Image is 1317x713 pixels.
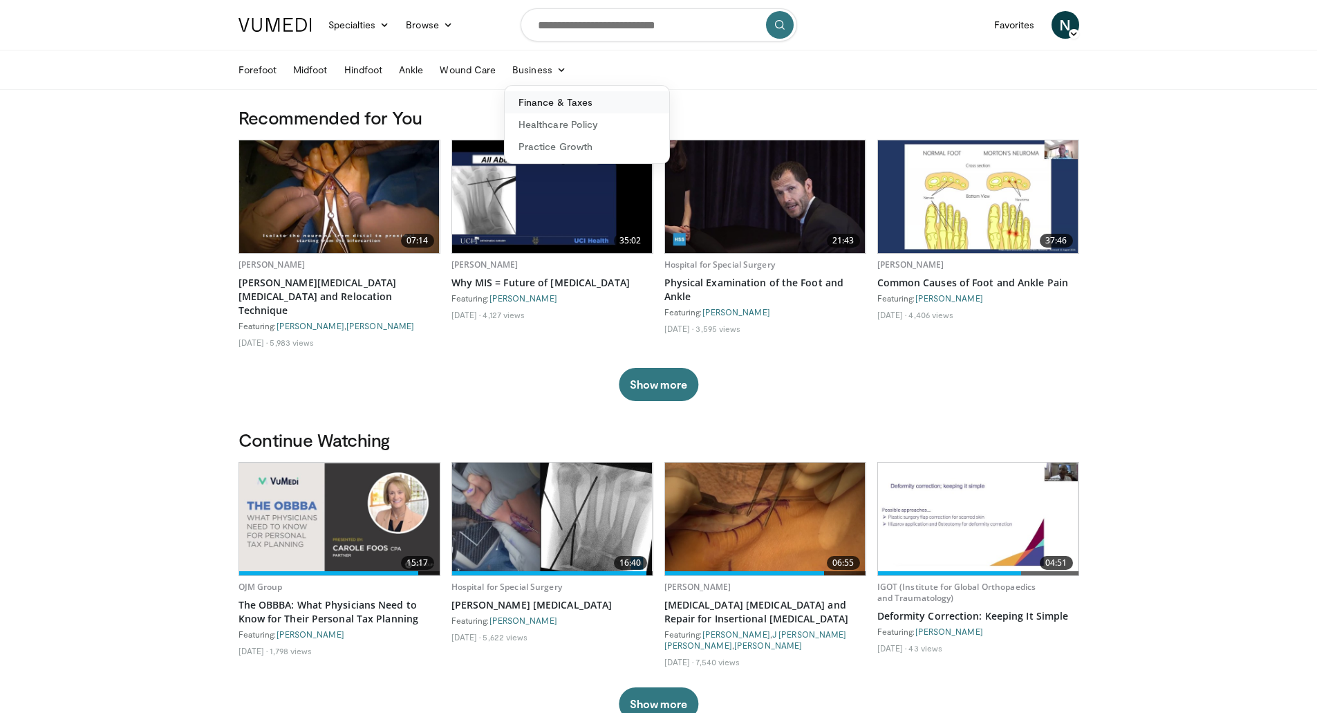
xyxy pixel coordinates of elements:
a: [PERSON_NAME] [MEDICAL_DATA] [451,598,653,612]
h3: Continue Watching [239,429,1079,451]
a: [PERSON_NAME] [489,615,557,625]
button: Show more [619,368,698,401]
a: Hospital for Special Surgery [664,259,775,270]
a: [PERSON_NAME][MEDICAL_DATA] [MEDICAL_DATA] and Relocation Technique [239,276,440,317]
a: [MEDICAL_DATA] [MEDICAL_DATA] and Repair for Insertional [MEDICAL_DATA] [664,598,866,626]
a: Common Causes of Foot and Ankle Pain [877,276,1079,290]
a: IGOT (Institute for Global Orthopaedics and Traumatology) [877,581,1036,604]
a: [PERSON_NAME] [346,321,414,331]
a: N [1052,11,1079,39]
li: 4,406 views [908,309,953,320]
a: Ankle [391,56,431,84]
a: [PERSON_NAME] [277,629,344,639]
span: 35:02 [614,234,647,248]
img: ba9e75b8-bdc7-4618-ba2d-699e17461b62.620x360_q85_upscale.jpg [665,140,866,253]
a: 15:17 [239,463,440,575]
img: 03cfbec4-3b63-46f4-934b-f82b5ddb5350.620x360_q85_upscale.jpg [878,463,1078,575]
a: [PERSON_NAME] [877,259,944,270]
li: [DATE] [877,642,907,654]
a: Finance & Taxes [505,91,669,113]
a: [PERSON_NAME] [664,581,731,593]
a: 35:02 [452,140,653,253]
li: [DATE] [239,337,268,348]
a: 06:55 [665,463,866,575]
li: [DATE] [664,323,694,334]
a: The OBBBA: What Physicians Need to Know for Their Personal Tax Planning [239,598,440,626]
a: [PERSON_NAME] [915,627,983,636]
a: 16:40 [452,463,653,575]
span: 21:43 [827,234,860,248]
img: d2ad2a79-9ed4-4a84-b0ca-be5628b646eb.620x360_q85_upscale.jpg [452,140,653,253]
input: Search topics, interventions [521,8,797,41]
a: Why MIS = Future of [MEDICAL_DATA] [451,276,653,290]
li: 5,622 views [483,631,527,642]
img: VuMedi Logo [239,18,312,32]
img: 81a58948-d726-4d34-9d04-63a775dda420.620x360_q85_upscale.jpg [878,140,1078,253]
a: 21:43 [665,140,866,253]
a: Wound Care [431,56,504,84]
a: [PERSON_NAME] [734,640,802,650]
span: 16:40 [614,556,647,570]
li: [DATE] [877,309,907,320]
li: [DATE] [239,645,268,656]
a: [PERSON_NAME] [915,293,983,303]
li: [DATE] [451,309,481,320]
span: 06:55 [827,556,860,570]
a: [PERSON_NAME] [239,259,306,270]
li: 4,127 views [483,309,525,320]
div: Featuring: [451,293,653,304]
span: 04:51 [1040,556,1073,570]
li: [DATE] [451,631,481,642]
li: 3,595 views [695,323,740,334]
li: [DATE] [664,656,694,667]
a: Practice Growth [505,136,669,158]
a: Deformity Correction: Keeping It Simple [877,609,1079,623]
div: Featuring: [239,629,440,640]
img: 65495be8-146b-49f4-a15a-37d77e617c37.620x360_q85_upscale.jpg [239,140,440,253]
div: Featuring: [877,626,1079,637]
li: 1,798 views [270,645,312,656]
a: Physical Examination of the Foot and Ankle [664,276,866,304]
a: Business [504,56,575,84]
li: 43 views [908,642,942,654]
img: ac827f85-0862-4778-8cb4-078f298d05a1.620x360_q85_upscale.jpg [665,463,866,575]
a: [PERSON_NAME] [702,629,770,639]
a: Browse [398,11,461,39]
a: [PERSON_NAME] [489,293,557,303]
a: Hospital for Special Surgery [451,581,562,593]
span: 07:14 [401,234,434,248]
a: [PERSON_NAME] [702,307,770,317]
div: Featuring: , , [664,629,866,651]
a: Healthcare Policy [505,113,669,136]
img: c5151720-8caa-4a76-8283-e6ec7de3c576.620x360_q85_upscale.jpg [452,463,653,575]
h3: Recommended for You [239,107,1079,129]
a: Hindfoot [336,56,391,84]
a: 37:46 [878,140,1078,253]
li: 7,540 views [695,656,740,667]
div: Featuring: [664,306,866,317]
li: 5,983 views [270,337,314,348]
a: Specialties [320,11,398,39]
a: OJM Group [239,581,283,593]
a: Favorites [986,11,1043,39]
div: Featuring: [877,293,1079,304]
a: 04:51 [878,463,1078,575]
a: [PERSON_NAME] [277,321,344,331]
img: 6db954da-78c7-423b-8725-5b22ebd502b2.620x360_q85_upscale.jpg [239,463,440,574]
a: Forefoot [230,56,286,84]
div: Featuring: [451,615,653,626]
a: J [PERSON_NAME] [PERSON_NAME] [664,629,847,650]
a: 07:14 [239,140,440,253]
span: 37:46 [1040,234,1073,248]
div: Featuring: , [239,320,440,331]
a: Midfoot [285,56,336,84]
a: [PERSON_NAME] [451,259,519,270]
span: 15:17 [401,556,434,570]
